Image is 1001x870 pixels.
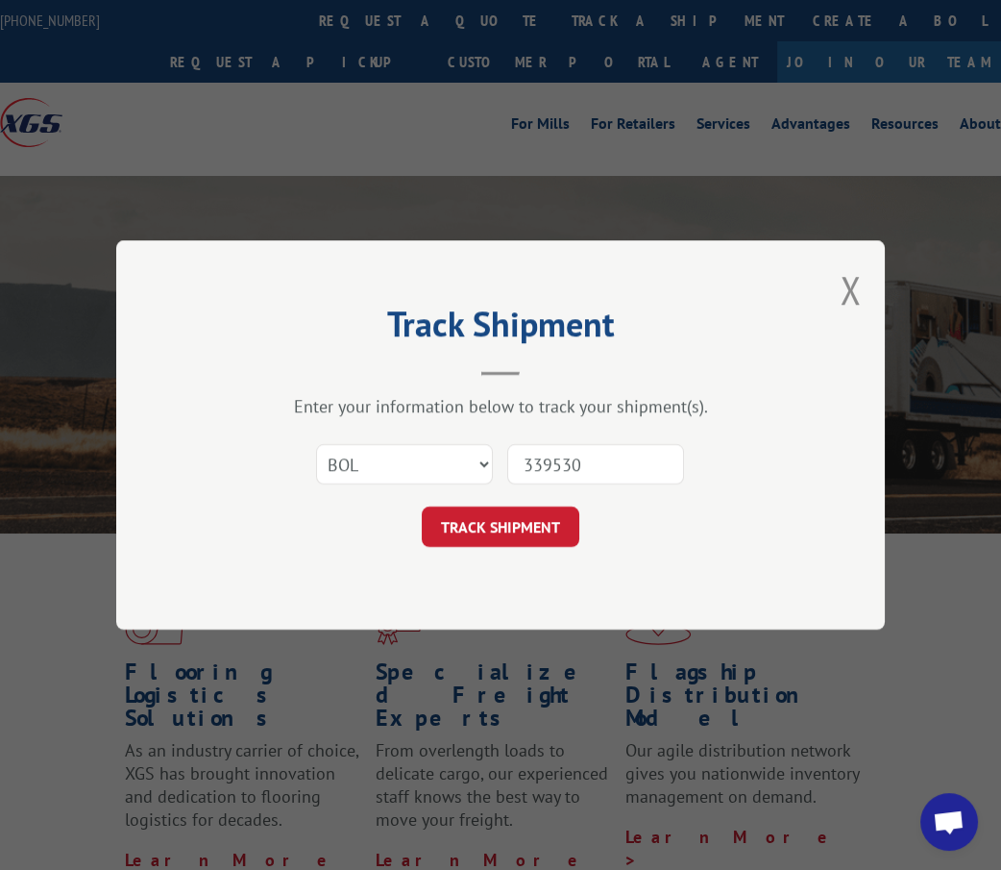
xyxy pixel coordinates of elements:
input: Number(s) [507,444,684,485]
div: Enter your information below to track your shipment(s). [212,395,789,417]
div: Open chat [920,793,978,851]
button: Close modal [840,264,861,315]
button: TRACK SHIPMENT [422,507,579,547]
h2: Track Shipment [212,311,789,347]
